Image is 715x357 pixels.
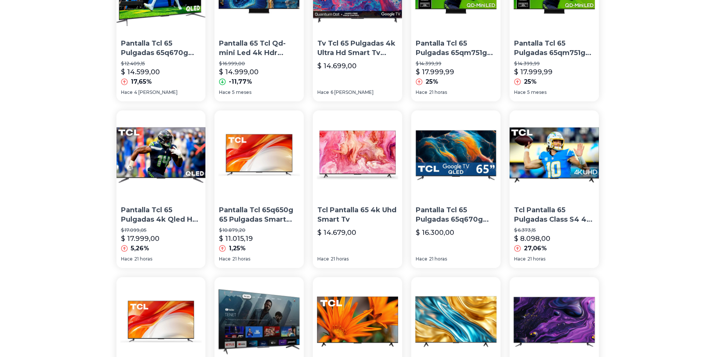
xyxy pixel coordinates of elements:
[514,227,594,233] p: $ 6.373,15
[317,227,356,238] p: $ 14.679,00
[229,77,252,86] p: -11,77%
[121,256,133,262] span: Hace
[510,110,599,268] a: Tcl Pantalla 65 Pulgadas Class S4 4k Smart Google Tv 65s450gTcl Pantalla 65 Pulgadas Class S4 4k ...
[313,110,402,200] img: Tcl Pantalla 65 4k Uhd Smart Tv
[514,39,594,58] p: Pantalla Tcl 65 Pulgadas 65qm751g Qled 4k Smart Google Tv
[317,89,329,95] span: Hace
[219,205,299,224] p: Pantalla Tcl 65q650g 65 Pulgadas Smart Google Tv Qled 4k Uhd
[524,77,537,86] p: 25%
[411,110,501,268] a: Pantalla Tcl 65 Pulgadas 65q670g Smart Google Tv Qled Hdr 4kPantalla Tcl 65 Pulgadas 65q670g Smar...
[219,67,259,77] p: $ 14.999,00
[131,77,152,86] p: 17,65%
[121,61,201,67] p: $ 12.409,15
[317,256,329,262] span: Hace
[331,256,349,262] span: 21 horas
[416,39,496,58] p: Pantalla Tcl 65 Pulgadas 65qm751g Qled 4k Smart Google Tv
[219,89,231,95] span: Hace
[416,227,454,238] p: $ 16.300,00
[229,244,246,253] p: 1,25%
[527,256,545,262] span: 21 horas
[416,89,427,95] span: Hace
[134,256,152,262] span: 21 horas
[219,233,253,244] p: $ 11.015,19
[214,110,304,200] img: Pantalla Tcl 65q650g 65 Pulgadas Smart Google Tv Qled 4k Uhd
[232,256,250,262] span: 21 horas
[121,233,159,244] p: $ 17.999,00
[219,39,299,58] p: Pantalla 65 Tcl Qd-mini Led 4k Hdr Google Tv Mod 65qm741g Hdr Negro
[121,89,133,95] span: Hace
[121,67,160,77] p: $ 14.599,00
[134,89,178,95] span: 4 [PERSON_NAME]
[429,89,447,95] span: 21 horas
[416,256,427,262] span: Hace
[116,110,206,268] a: Pantalla Tcl 65 Pulgadas 4k Qled Hdr Smart Google Tv 65q750gPantalla Tcl 65 Pulgadas 4k Qled Hdr ...
[416,61,496,67] p: $ 14.399,99
[514,233,550,244] p: $ 8.098,00
[426,77,438,86] p: 25%
[313,110,402,268] a: Tcl Pantalla 65 4k Uhd Smart TvTcl Pantalla 65 4k Uhd Smart Tv$ 14.679,00Hace21 horas
[121,205,201,224] p: Pantalla Tcl 65 Pulgadas 4k Qled Hdr Smart Google Tv 65q750g
[510,110,599,200] img: Tcl Pantalla 65 Pulgadas Class S4 4k Smart Google Tv 65s450g
[514,89,526,95] span: Hace
[317,61,357,71] p: $ 14.699,00
[121,227,201,233] p: $ 17.099,05
[429,256,447,262] span: 21 horas
[527,89,547,95] span: 5 meses
[219,256,231,262] span: Hace
[416,67,454,77] p: $ 17.999,99
[514,256,526,262] span: Hace
[514,61,594,67] p: $ 14.399,99
[214,110,304,268] a: Pantalla Tcl 65q650g 65 Pulgadas Smart Google Tv Qled 4k UhdPantalla Tcl 65q650g 65 Pulgadas Smar...
[232,89,251,95] span: 5 meses
[317,39,398,58] p: Tv Tcl 65 Pulgadas 4k Ultra Hd Smart Tv Qled 65q647
[121,39,201,58] p: Pantalla Tcl 65 Pulgadas 65q670g Smart Google Tv Qled Hdr 4k
[219,61,299,67] p: $ 16.999,00
[131,244,149,253] p: 5,26%
[411,110,501,200] img: Pantalla Tcl 65 Pulgadas 65q670g Smart Google Tv Qled Hdr 4k
[317,205,398,224] p: Tcl Pantalla 65 4k Uhd Smart Tv
[116,110,206,200] img: Pantalla Tcl 65 Pulgadas 4k Qled Hdr Smart Google Tv 65q750g
[416,205,496,224] p: Pantalla Tcl 65 Pulgadas 65q670g Smart Google Tv Qled Hdr 4k
[331,89,374,95] span: 6 [PERSON_NAME]
[514,205,594,224] p: Tcl Pantalla 65 Pulgadas Class S4 4k Smart Google Tv 65s450g
[524,244,547,253] p: 27,06%
[219,227,299,233] p: $ 10.879,20
[514,67,553,77] p: $ 17.999,99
